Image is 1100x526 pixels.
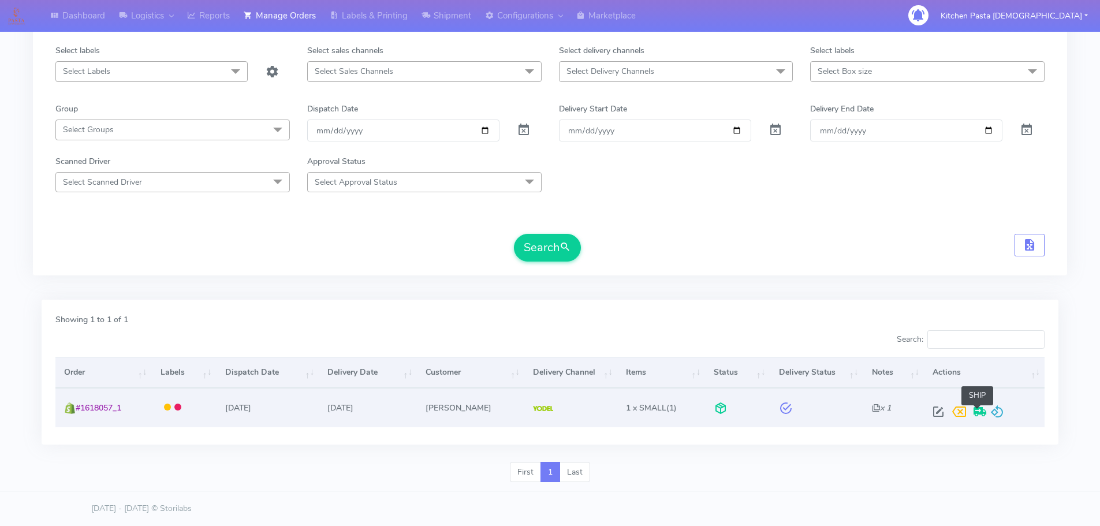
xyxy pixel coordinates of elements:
span: Select Approval Status [315,177,397,188]
th: Notes: activate to sort column ascending [863,357,924,388]
td: [PERSON_NAME] [417,388,524,427]
td: [DATE] [319,388,417,427]
i: x 1 [872,402,891,413]
th: Delivery Status: activate to sort column ascending [770,357,863,388]
label: Select sales channels [307,44,383,57]
th: Items: activate to sort column ascending [617,357,705,388]
button: Kitchen Pasta [DEMOGRAPHIC_DATA] [932,4,1097,28]
span: Select Delivery Channels [566,66,654,77]
button: Search [514,234,581,262]
span: Select Groups [63,124,114,135]
span: Select Scanned Driver [63,177,142,188]
img: Yodel [533,406,553,412]
label: Delivery End Date [810,103,874,115]
span: Select Sales Channels [315,66,393,77]
label: Select delivery channels [559,44,644,57]
label: Group [55,103,78,115]
label: Approval Status [307,155,366,167]
label: Dispatch Date [307,103,358,115]
span: Select Box size [818,66,872,77]
th: Actions: activate to sort column ascending [924,357,1045,388]
label: Select labels [55,44,100,57]
img: shopify.png [64,402,76,414]
label: Select labels [810,44,855,57]
span: Select Labels [63,66,110,77]
label: Showing 1 to 1 of 1 [55,314,128,326]
th: Labels: activate to sort column ascending [151,357,216,388]
span: 1 x SMALL [626,402,666,413]
th: Order: activate to sort column ascending [55,357,151,388]
label: Search: [897,330,1045,349]
label: Scanned Driver [55,155,110,167]
label: Delivery Start Date [559,103,627,115]
th: Status: activate to sort column ascending [705,357,770,388]
span: (1) [626,402,677,413]
th: Dispatch Date: activate to sort column ascending [217,357,319,388]
th: Customer: activate to sort column ascending [417,357,524,388]
input: Search: [927,330,1045,349]
th: Delivery Channel: activate to sort column ascending [524,357,617,388]
a: 1 [540,462,560,483]
span: #1618057_1 [76,402,121,413]
td: [DATE] [217,388,319,427]
th: Delivery Date: activate to sort column ascending [319,357,417,388]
